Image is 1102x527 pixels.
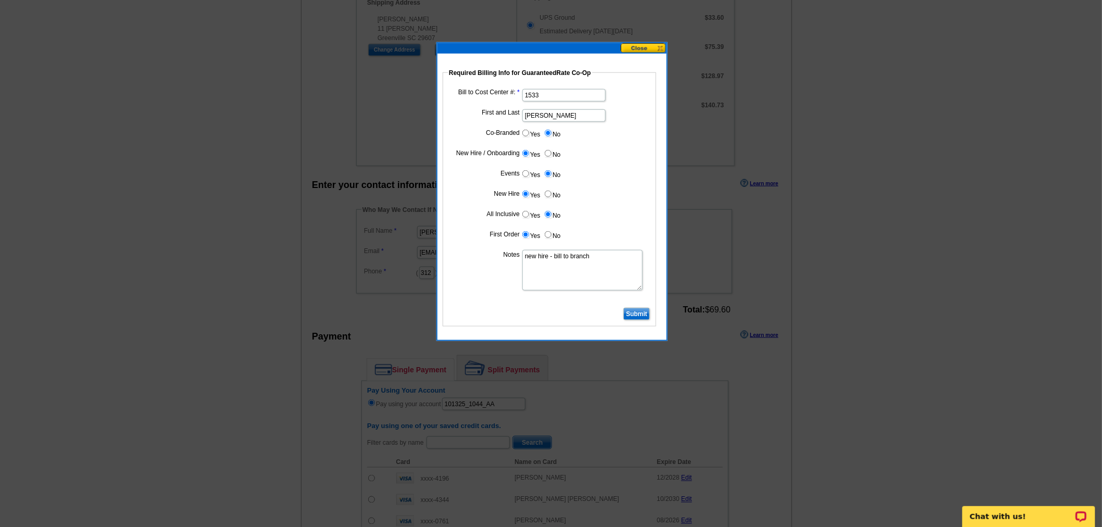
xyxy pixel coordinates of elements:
label: No [544,127,560,139]
label: All Inclusive [450,209,520,219]
input: Yes [522,191,529,197]
label: First and Last [450,108,520,117]
input: No [545,231,552,238]
input: Yes [522,211,529,218]
label: First Order [450,230,520,239]
label: No [544,147,560,159]
label: New Hire [450,189,520,198]
label: Yes [521,147,541,159]
input: No [545,211,552,218]
label: Events [450,169,520,178]
input: Yes [522,150,529,157]
input: Yes [522,231,529,238]
label: Yes [521,127,541,139]
input: No [545,150,552,157]
label: Bill to Cost Center #: [450,87,520,97]
label: New Hire / Onboarding [450,148,520,158]
label: No [544,208,560,220]
legend: Required Billing Info for GuaranteedRate Co-Op [448,68,592,78]
label: Notes [450,250,520,259]
iframe: LiveChat chat widget [956,494,1102,527]
label: No [544,168,560,180]
label: Yes [521,208,541,220]
label: Co-Branded [450,128,520,137]
label: Yes [521,168,541,180]
input: Yes [522,130,529,136]
label: No [544,229,560,241]
input: No [545,191,552,197]
label: Yes [521,229,541,241]
input: Yes [522,170,529,177]
input: No [545,130,552,136]
label: Yes [521,188,541,200]
input: Submit [623,308,650,320]
label: No [544,188,560,200]
input: No [545,170,552,177]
